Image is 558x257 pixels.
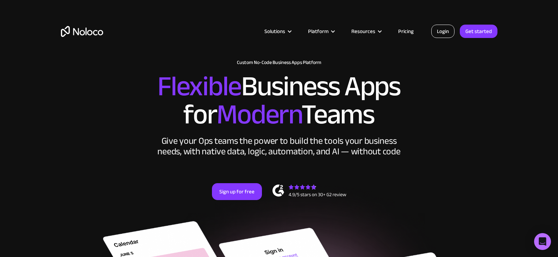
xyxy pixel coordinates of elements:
[351,27,375,36] div: Resources
[157,60,241,113] span: Flexible
[308,27,328,36] div: Platform
[61,26,103,37] a: home
[460,25,497,38] a: Get started
[256,27,299,36] div: Solutions
[156,136,402,157] div: Give your Ops teams the power to build the tools your business needs, with native data, logic, au...
[264,27,285,36] div: Solutions
[299,27,343,36] div: Platform
[217,88,301,141] span: Modern
[343,27,389,36] div: Resources
[534,233,551,250] div: Open Intercom Messenger
[389,27,422,36] a: Pricing
[431,25,454,38] a: Login
[212,183,262,200] a: Sign up for free
[61,72,497,129] h2: Business Apps for Teams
